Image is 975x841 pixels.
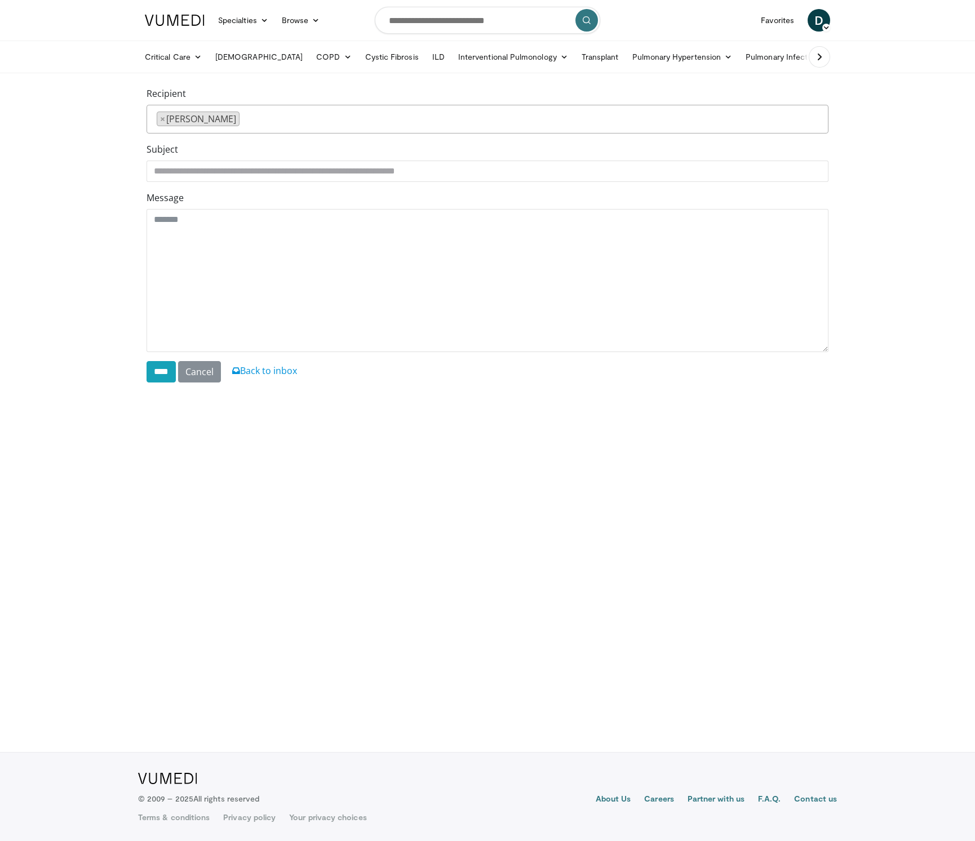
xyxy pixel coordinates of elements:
a: Pulmonary Hypertension [626,46,739,68]
a: Favorites [754,9,801,32]
p: © 2009 – 2025 [138,793,259,804]
input: Search topics, interventions [375,7,600,34]
a: Interventional Pulmonology [451,46,575,68]
a: Cystic Fibrosis [358,46,426,68]
img: VuMedi Logo [145,15,205,26]
a: Contact us [794,793,837,807]
li: John Winkelman [157,112,240,126]
span: × [160,112,165,126]
a: About Us [596,793,631,807]
span: All rights reserved [193,794,259,803]
a: Terms & conditions [138,812,210,823]
a: Pulmonary Infection [739,46,836,68]
a: D [808,9,830,32]
a: Partner with us [688,793,744,807]
label: Subject [147,143,178,156]
a: ILD [426,46,451,68]
a: Browse [275,9,327,32]
a: [DEMOGRAPHIC_DATA] [209,46,309,68]
a: Specialties [211,9,275,32]
a: Privacy policy [223,812,276,823]
a: Transplant [575,46,626,68]
a: Cancel [178,361,221,382]
a: COPD [309,46,358,68]
a: Back to inbox [232,364,297,377]
a: Critical Care [138,46,209,68]
img: VuMedi Logo [138,773,197,784]
a: Your privacy choices [289,812,366,823]
a: F.A.Q. [758,793,781,807]
a: Careers [644,793,674,807]
label: Message [147,191,184,204]
label: Recipient [147,87,186,100]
